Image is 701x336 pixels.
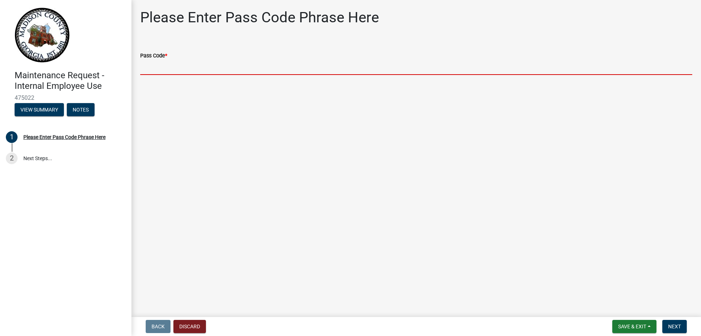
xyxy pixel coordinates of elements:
wm-modal-confirm: Notes [67,107,95,113]
div: Please Enter Pass Code Phrase Here [23,135,106,140]
button: Save & Exit [612,320,656,333]
button: Next [662,320,687,333]
div: 1 [6,131,18,143]
button: View Summary [15,103,64,116]
button: Notes [67,103,95,116]
span: Back [152,324,165,329]
button: Discard [173,320,206,333]
h1: Please Enter Pass Code Phrase Here [140,9,379,26]
span: Next [668,324,681,329]
img: Madison County, Georgia [15,8,70,63]
label: Pass Code [140,53,167,58]
button: Back [146,320,171,333]
span: Save & Exit [618,324,646,329]
div: 2 [6,152,18,164]
span: 475022 [15,94,117,101]
wm-modal-confirm: Summary [15,107,64,113]
h4: Maintenance Request - Internal Employee Use [15,70,126,91]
